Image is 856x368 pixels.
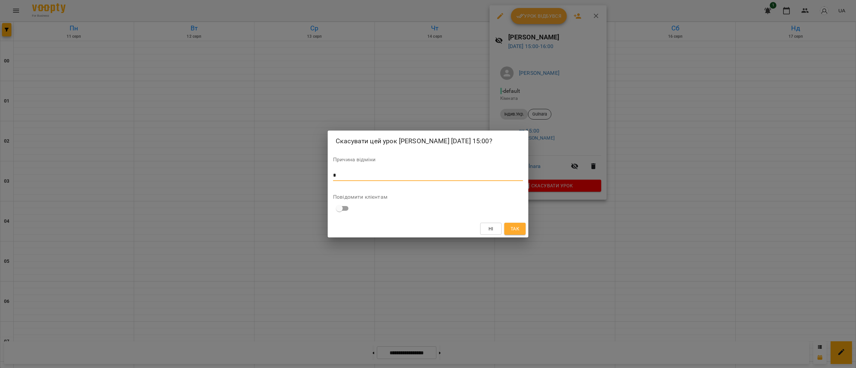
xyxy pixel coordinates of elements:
button: Ні [480,223,502,235]
label: Повідомити клієнтам [333,194,523,200]
label: Причина відміни [333,157,523,162]
h2: Скасувати цей урок [PERSON_NAME] [DATE] 15:00? [336,136,520,146]
span: Так [511,225,519,233]
button: Так [504,223,526,235]
span: Ні [489,225,494,233]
